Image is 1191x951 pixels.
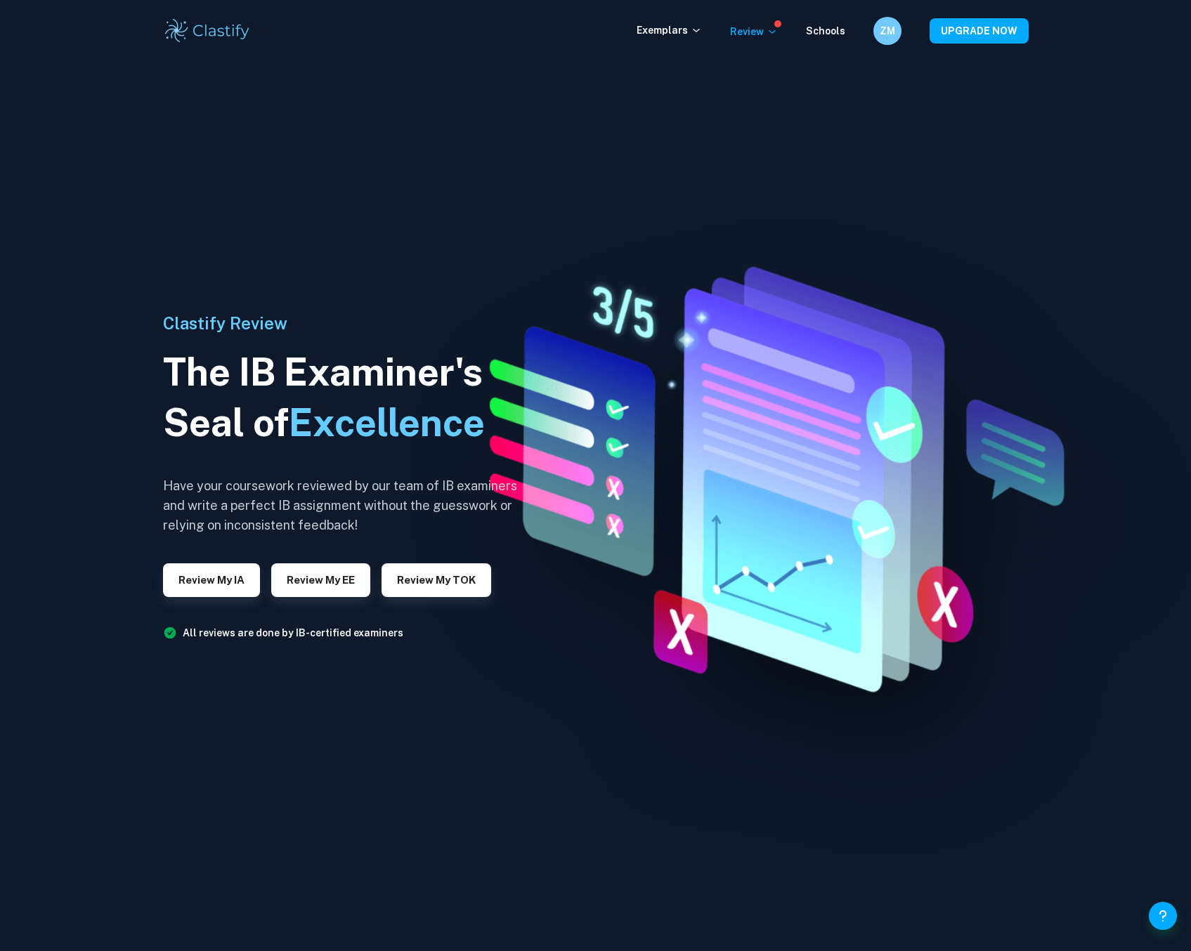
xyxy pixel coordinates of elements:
[289,400,485,445] span: Excellence
[806,25,845,37] a: Schools
[163,347,528,448] h1: The IB Examiner's Seal of
[434,247,1096,704] img: IA Review hero
[163,17,252,45] img: Clastify logo
[382,563,491,597] button: Review my TOK
[183,627,403,638] a: All reviews are done by IB-certified examiners
[730,24,778,39] p: Review
[1149,902,1177,930] button: Help and Feedback
[873,17,902,45] button: ZM
[163,476,528,535] h6: Have your coursework reviewed by our team of IB examiners and write a perfect IB assignment witho...
[879,23,895,39] h6: ZM
[271,563,370,597] button: Review my EE
[930,18,1029,44] button: UPGRADE NOW
[163,310,528,336] h6: Clastify Review
[163,563,260,597] button: Review my IA
[637,22,702,38] p: Exemplars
